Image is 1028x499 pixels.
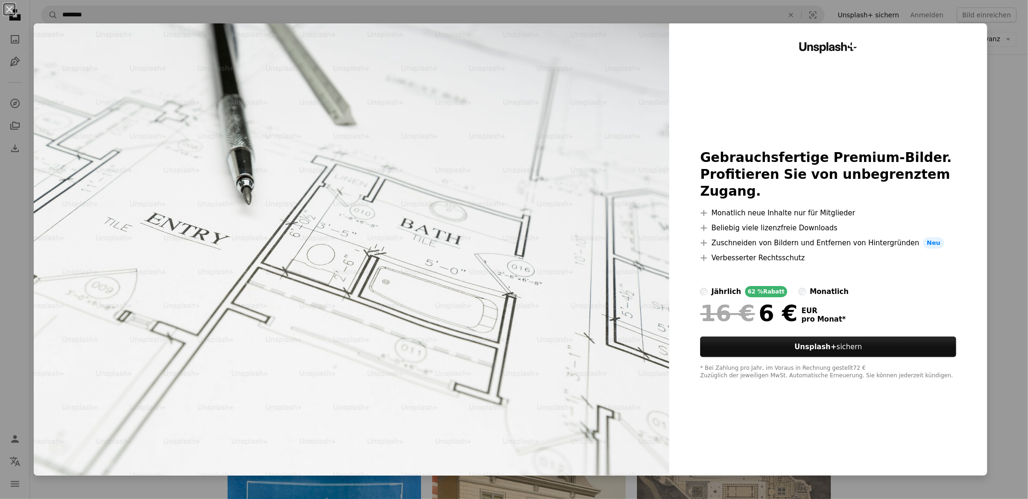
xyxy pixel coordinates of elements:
[799,288,806,295] input: monatlich
[700,207,956,219] li: Monatlich neue Inhalte nur für Mitglieder
[802,315,846,323] span: pro Monat *
[923,237,944,249] span: Neu
[802,307,846,315] span: EUR
[700,149,956,200] h2: Gebrauchsfertige Premium-Bilder. Profitieren Sie von unbegrenztem Zugang.
[745,286,787,297] div: 62 % Rabatt
[700,337,956,357] button: Unsplash+sichern
[700,222,956,234] li: Beliebig viele lizenzfreie Downloads
[700,252,956,264] li: Verbesserter Rechtsschutz
[700,237,956,249] li: Zuschneiden von Bildern und Entfernen von Hintergründen
[794,343,836,351] strong: Unsplash+
[700,301,755,325] span: 16 €
[700,288,708,295] input: jährlich62 %Rabatt
[711,286,741,297] div: jährlich
[810,286,849,297] div: monatlich
[700,301,798,325] div: 6 €
[700,365,956,380] div: * Bei Zahlung pro Jahr, im Voraus in Rechnung gestellt 72 € Zuzüglich der jeweiligen MwSt. Automa...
